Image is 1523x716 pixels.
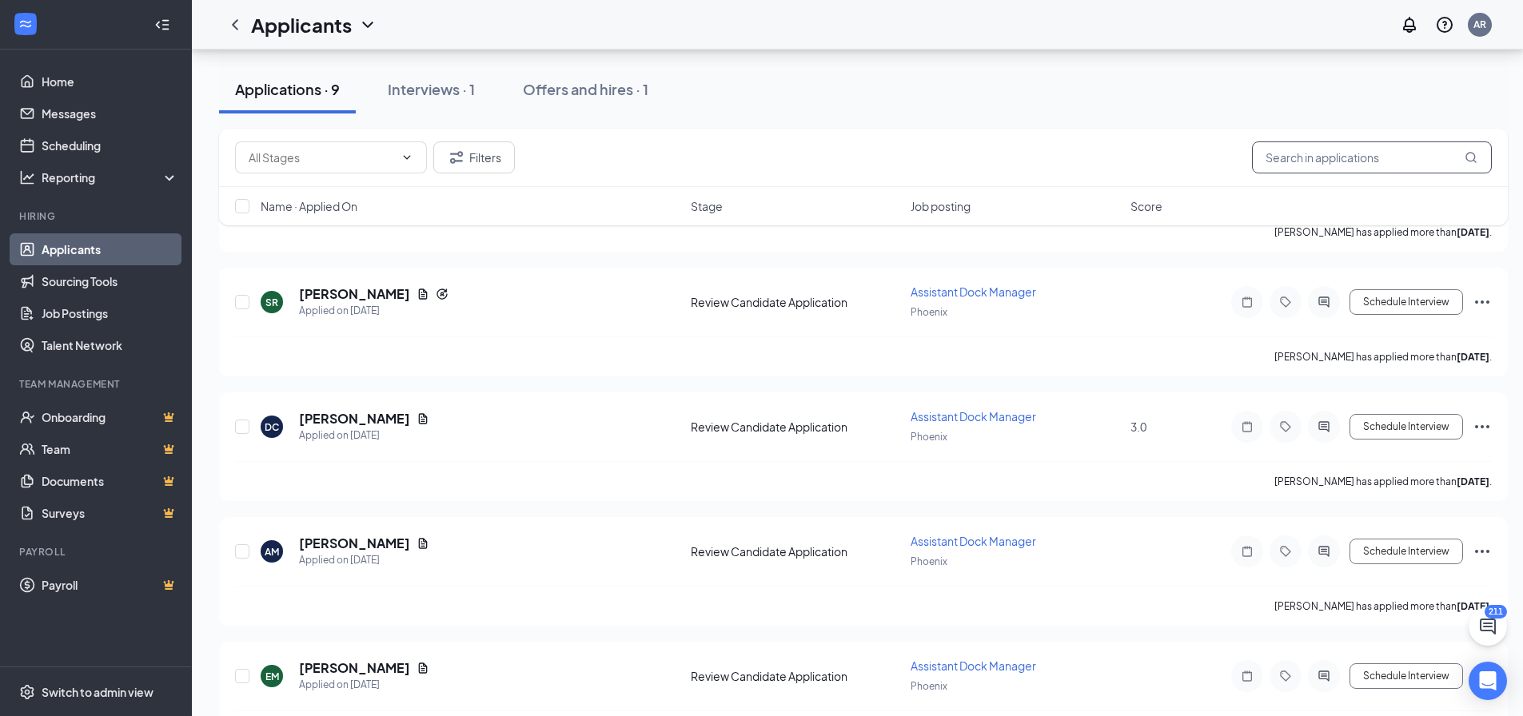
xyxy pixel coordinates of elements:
span: Phoenix [911,306,947,318]
div: EM [265,670,279,683]
svg: Note [1238,296,1257,308]
svg: Analysis [19,169,35,185]
a: TeamCrown [42,433,178,465]
svg: ChevronLeft [225,15,245,34]
div: Applied on [DATE] [299,428,429,444]
svg: QuestionInfo [1435,15,1454,34]
a: Scheduling [42,129,178,161]
a: PayrollCrown [42,569,178,601]
svg: Tag [1276,296,1295,308]
svg: ActiveChat [1314,420,1334,433]
svg: Document [417,412,429,425]
p: [PERSON_NAME] has applied more than . [1274,350,1492,364]
span: Assistant Dock Manager [911,409,1036,424]
span: Score [1130,198,1162,214]
svg: Ellipses [1473,292,1492,312]
svg: ActiveChat [1314,670,1334,682]
svg: Note [1238,545,1257,558]
button: Schedule Interview [1350,414,1463,440]
a: Messages [42,97,178,129]
div: Team Management [19,377,175,391]
span: Assistant Dock Manager [911,534,1036,548]
b: [DATE] [1457,351,1489,363]
div: DC [265,420,279,434]
input: Search in applications [1252,141,1492,173]
span: 3.0 [1130,420,1146,434]
button: ChatActive [1469,607,1507,646]
a: Sourcing Tools [42,265,178,297]
span: Name · Applied On [261,198,357,214]
div: Review Candidate Application [691,294,901,310]
h1: Applicants [251,11,352,38]
span: Phoenix [911,680,947,692]
div: Review Candidate Application [691,668,901,684]
svg: Document [417,288,429,300]
button: Schedule Interview [1350,289,1463,315]
a: Talent Network [42,329,178,361]
svg: ActiveChat [1314,296,1334,308]
b: [DATE] [1457,475,1489,487]
a: SurveysCrown [42,497,178,529]
span: Assistant Dock Manager [911,658,1036,673]
button: Schedule Interview [1350,539,1463,564]
div: Payroll [19,545,175,559]
svg: ChevronDown [358,15,377,34]
svg: Notifications [1400,15,1419,34]
div: Offers and hires · 1 [523,79,648,99]
p: [PERSON_NAME] has applied more than . [1274,475,1492,488]
div: Applications · 9 [235,79,340,99]
a: DocumentsCrown [42,465,178,497]
h5: [PERSON_NAME] [299,659,410,677]
svg: Tag [1276,545,1295,558]
svg: Settings [19,684,35,700]
span: Stage [691,198,723,214]
input: All Stages [249,149,394,166]
a: Applicants [42,233,178,265]
svg: Filter [447,148,466,167]
svg: Note [1238,670,1257,682]
svg: Ellipses [1473,417,1492,436]
svg: Ellipses [1473,542,1492,561]
div: Reporting [42,169,179,185]
button: Filter Filters [433,141,515,173]
b: [DATE] [1457,600,1489,612]
div: Hiring [19,209,175,223]
svg: Collapse [154,17,170,33]
p: [PERSON_NAME] has applied more than . [1274,599,1492,613]
div: AR [1473,18,1486,31]
div: Review Candidate Application [691,543,901,559]
a: Home [42,66,178,97]
div: SR [265,296,278,309]
a: Job Postings [42,297,178,329]
svg: Reapply [436,288,449,300]
svg: Document [417,537,429,550]
svg: ChatActive [1478,617,1497,636]
div: Open Intercom Messenger [1469,662,1507,700]
div: Interviews · 1 [388,79,475,99]
div: Switch to admin view [42,684,153,700]
h5: [PERSON_NAME] [299,535,410,552]
div: 211 [1485,605,1507,619]
a: OnboardingCrown [42,401,178,433]
h5: [PERSON_NAME] [299,285,410,303]
div: Applied on [DATE] [299,677,429,693]
span: Assistant Dock Manager [911,284,1036,299]
span: Phoenix [911,431,947,443]
svg: Note [1238,420,1257,433]
svg: ActiveChat [1314,545,1334,558]
svg: Tag [1276,420,1295,433]
svg: Document [417,662,429,674]
div: Applied on [DATE] [299,552,429,568]
div: Review Candidate Application [691,419,901,435]
div: AM [265,545,279,559]
span: Job posting [911,198,971,214]
svg: WorkstreamLogo [18,16,34,32]
h5: [PERSON_NAME] [299,410,410,428]
svg: ChevronDown [401,151,413,164]
button: Schedule Interview [1350,663,1463,689]
svg: Tag [1276,670,1295,682]
svg: MagnifyingGlass [1465,151,1477,164]
div: Applied on [DATE] [299,303,449,319]
span: Phoenix [911,555,947,567]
